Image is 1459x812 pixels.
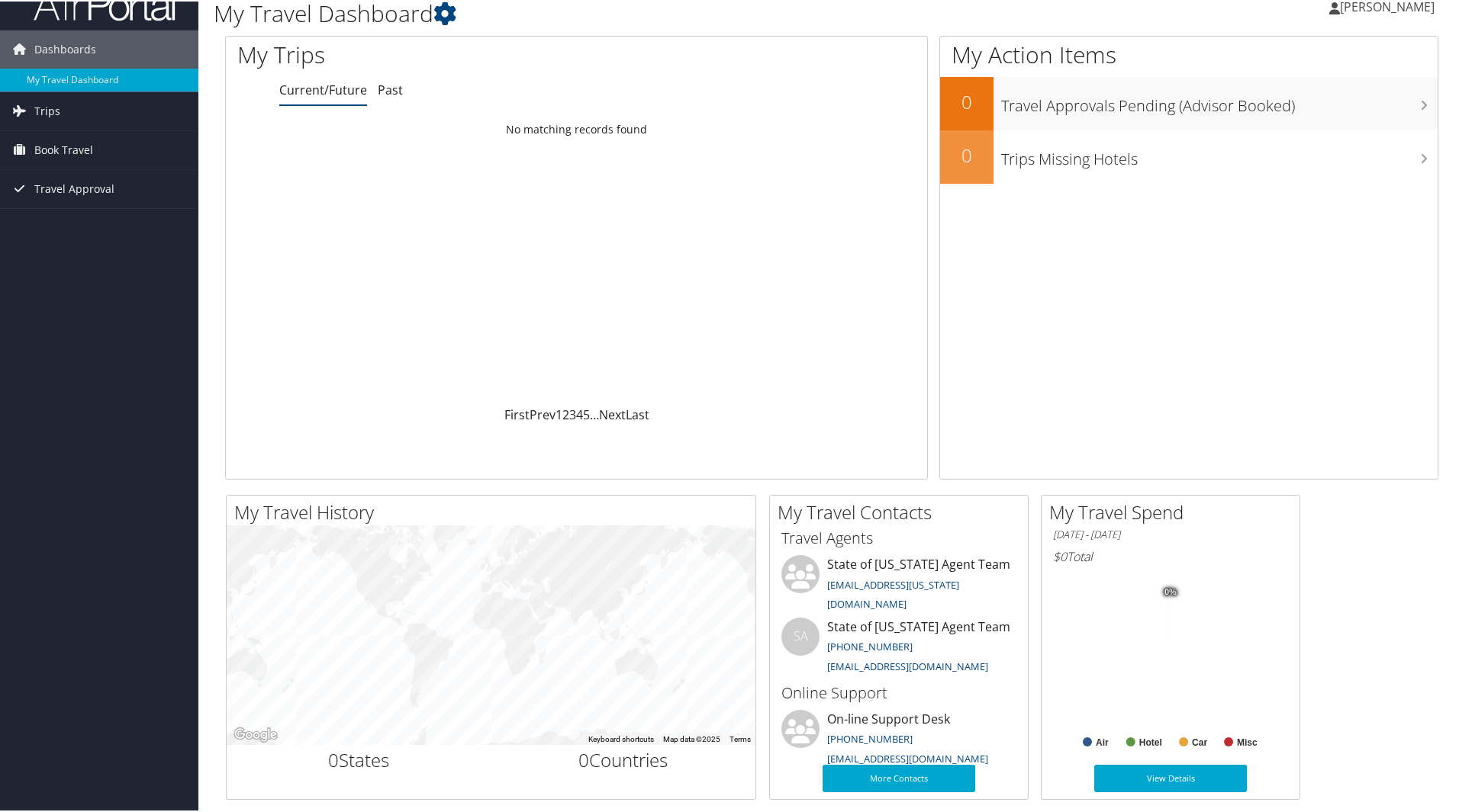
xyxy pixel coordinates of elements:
tspan: 0% [1164,586,1177,595]
h3: Travel Agents [781,526,1016,547]
text: Hotel [1139,736,1162,746]
span: Dashboards [34,29,96,67]
h3: Travel Approvals Pending (Advisor Booked) [1001,86,1438,115]
a: Open this area in Google Maps (opens a new window) [230,724,281,743]
a: Last [626,405,649,422]
div: SA [781,616,820,654]
h6: Total [1053,547,1288,563]
span: Map data ©2025 [663,733,720,742]
span: $0 [1053,547,1067,563]
span: 0 [578,746,589,771]
a: 4 [576,405,583,422]
span: Travel Approval [34,168,114,207]
a: Terms (opens in new tab) [729,733,751,742]
h2: States [238,746,480,772]
a: [EMAIL_ADDRESS][DOMAIN_NAME] [827,658,988,672]
span: … [590,405,599,422]
h2: 0 [940,141,994,167]
h6: [DATE] - [DATE] [1053,526,1288,541]
a: More Contacts [823,763,975,791]
a: View Details [1094,763,1247,791]
a: [EMAIL_ADDRESS][DOMAIN_NAME] [827,750,988,764]
img: Google [230,724,281,743]
h1: My Action Items [940,37,1438,69]
td: No matching records found [226,114,927,142]
a: [PHONE_NUMBER] [827,638,913,652]
a: 3 [569,405,576,422]
li: State of [US_STATE] Agent Team [774,554,1024,616]
a: 1 [556,405,562,422]
h2: 0 [940,88,994,114]
span: Book Travel [34,130,93,168]
h1: My Trips [237,37,623,69]
li: On-line Support Desk [774,708,1024,771]
a: 0Travel Approvals Pending (Advisor Booked) [940,75,1438,129]
a: [PHONE_NUMBER] [827,730,913,744]
h2: My Travel Spend [1049,498,1300,524]
a: Next [599,405,626,422]
text: Car [1192,736,1207,746]
a: [EMAIL_ADDRESS][US_STATE][DOMAIN_NAME] [827,576,959,610]
a: First [504,405,530,422]
text: Air [1096,736,1109,746]
span: 0 [328,746,339,771]
a: Current/Future [279,80,367,97]
h2: My Travel Contacts [778,498,1028,524]
h2: Countries [503,746,745,772]
h3: Trips Missing Hotels [1001,140,1438,168]
li: State of [US_STATE] Agent Team [774,616,1024,679]
a: 0Trips Missing Hotels [940,129,1438,182]
h3: Online Support [781,681,1016,702]
a: 2 [562,405,569,422]
button: Keyboard shortcuts [588,733,654,743]
a: 5 [583,405,590,422]
h2: My Travel History [234,498,755,524]
a: Prev [530,405,556,422]
a: Past [378,80,403,97]
text: Misc [1237,736,1258,746]
span: Trips [34,91,60,129]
